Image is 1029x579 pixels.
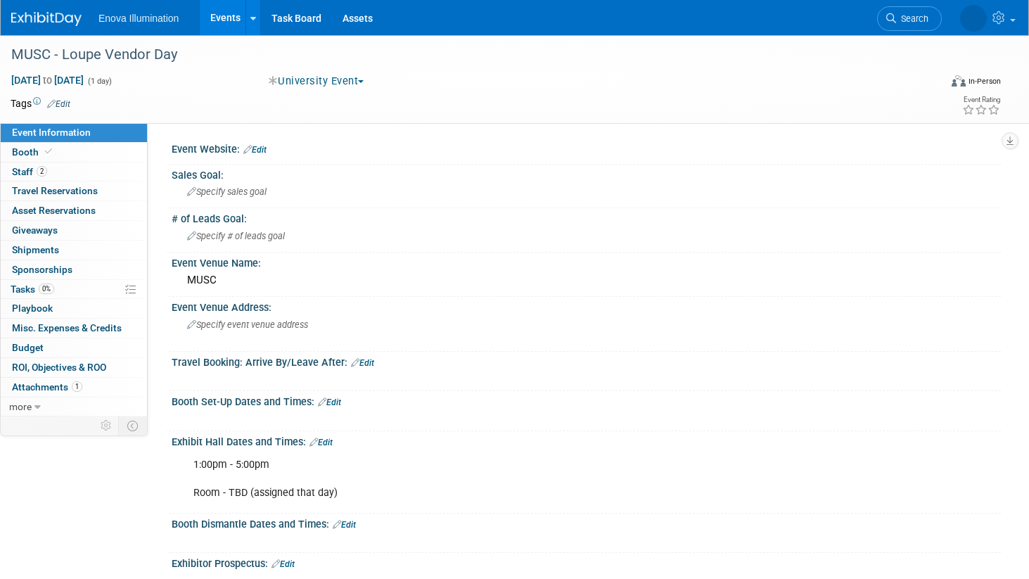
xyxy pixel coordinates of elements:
span: [DATE] [DATE] [11,74,84,87]
span: Sponsorships [12,264,72,275]
div: In-Person [968,76,1001,87]
div: # of Leads Goal: [172,208,1001,226]
div: Event Venue Name: [172,253,1001,270]
td: Toggle Event Tabs [119,416,148,435]
div: Event Venue Address: [172,297,1001,314]
span: Specify # of leads goal [187,231,285,241]
div: Booth Dismantle Dates and Times: [172,514,1001,532]
span: Travel Reservations [12,185,98,196]
a: Sponsorships [1,260,147,279]
a: Tasks0% [1,280,147,299]
span: Tasks [11,284,54,295]
div: Exhibitor Prospectus: [172,553,1001,571]
a: Playbook [1,299,147,318]
span: Staff [12,166,47,177]
span: Misc. Expenses & Credits [12,322,122,333]
a: ROI, Objectives & ROO [1,358,147,377]
span: ROI, Objectives & ROO [12,362,106,373]
span: more [9,401,32,412]
span: Booth [12,146,55,158]
span: Playbook [12,303,53,314]
span: Shipments [12,244,59,255]
span: Specify sales goal [187,186,267,197]
span: Specify event venue address [187,319,308,330]
a: Edit [47,99,70,109]
div: 1:00pm - 5:00pm Room - TBD (assigned that day) [184,451,841,507]
span: Search [896,13,928,24]
div: Event Rating [962,96,1000,103]
div: Booth Set-Up Dates and Times: [172,391,1001,409]
span: (1 day) [87,77,112,86]
span: Event Information [12,127,91,138]
img: Format-Inperson.png [952,75,966,87]
a: more [1,397,147,416]
span: Attachments [12,381,82,393]
a: Edit [318,397,341,407]
div: Travel Booking: Arrive By/Leave After: [172,352,1001,370]
div: Sales Goal: [172,165,1001,182]
div: MUSC [182,269,990,291]
a: Edit [271,559,295,569]
a: Attachments1 [1,378,147,397]
a: Edit [351,358,374,368]
td: Tags [11,96,70,110]
a: Travel Reservations [1,182,147,201]
span: 2 [37,166,47,177]
a: Staff2 [1,163,147,182]
img: Eric Field [960,5,987,32]
span: 0% [39,284,54,294]
a: Edit [309,438,333,447]
div: MUSC - Loupe Vendor Day [6,42,916,68]
a: Asset Reservations [1,201,147,220]
a: Booth [1,143,147,162]
a: Budget [1,338,147,357]
button: University Event [264,74,370,89]
a: Edit [333,520,356,530]
a: Edit [243,145,267,155]
a: Giveaways [1,221,147,240]
a: Search [877,6,942,31]
span: Enova Illumination [98,13,179,24]
a: Event Information [1,123,147,142]
div: Event Website: [172,139,1001,157]
td: Personalize Event Tab Strip [94,416,119,435]
span: Budget [12,342,44,353]
img: ExhibitDay [11,12,82,26]
span: Asset Reservations [12,205,96,216]
a: Shipments [1,241,147,260]
a: Misc. Expenses & Credits [1,319,147,338]
div: Event Format [853,73,1001,94]
i: Booth reservation complete [45,148,52,155]
div: Exhibit Hall Dates and Times: [172,431,1001,450]
span: 1 [72,381,82,392]
span: to [41,75,54,86]
span: Giveaways [12,224,58,236]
